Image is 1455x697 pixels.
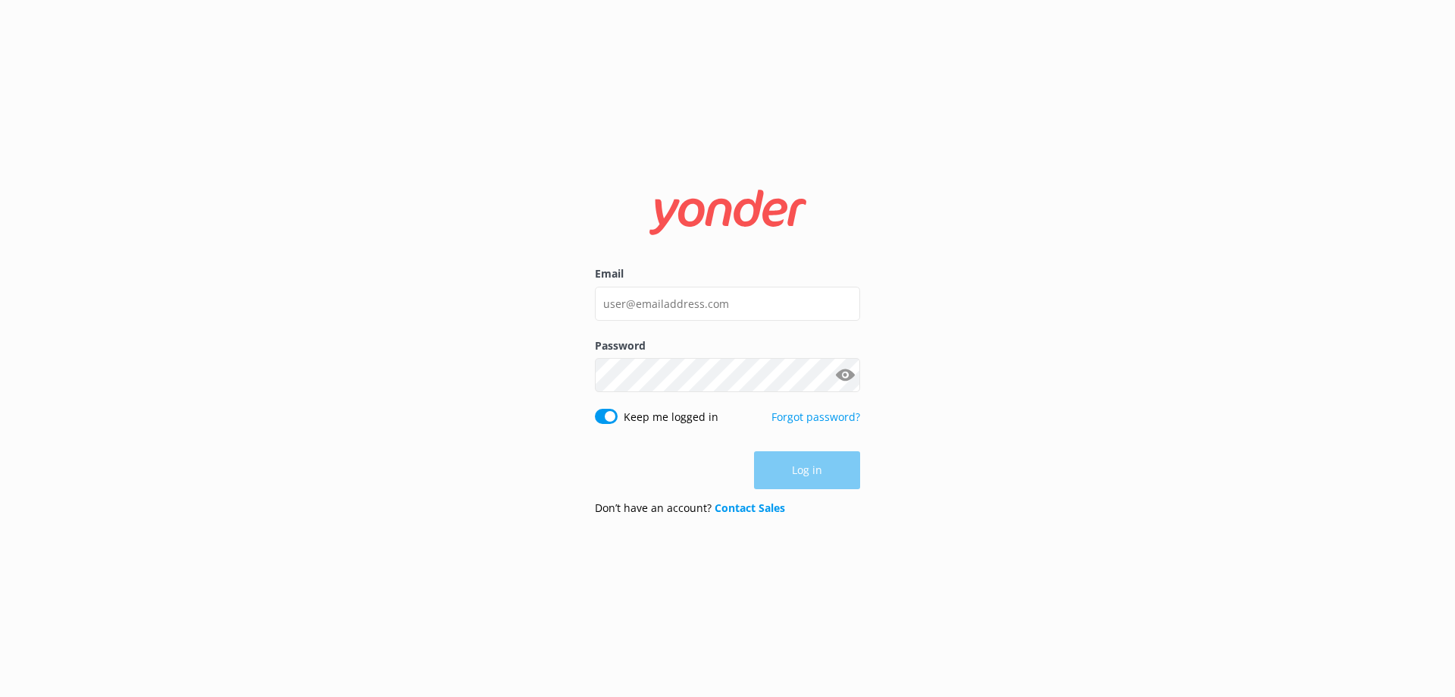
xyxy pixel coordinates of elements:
[595,338,860,354] label: Password
[715,501,785,515] a: Contact Sales
[771,410,860,424] a: Forgot password?
[830,360,860,391] button: Show password
[624,409,718,425] label: Keep me logged in
[595,500,785,516] p: Don’t have an account?
[595,265,860,282] label: Email
[595,287,860,321] input: user@emailaddress.com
